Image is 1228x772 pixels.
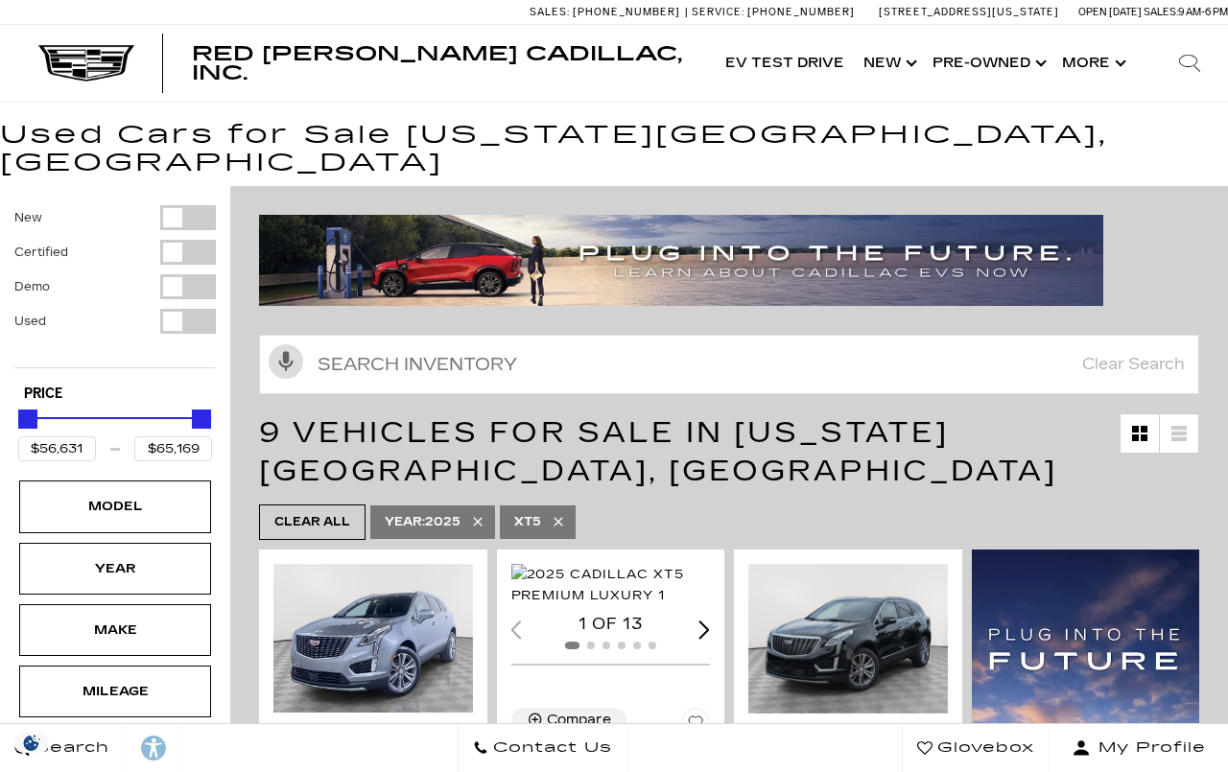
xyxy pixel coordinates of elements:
[1091,735,1206,761] span: My Profile
[1178,6,1228,18] span: 9 AM-6 PM
[902,724,1050,772] a: Glovebox
[18,403,212,461] div: Price
[67,681,163,702] div: Mileage
[274,510,350,534] span: Clear All
[14,208,42,227] label: New
[879,6,1059,18] a: [STREET_ADDRESS][US_STATE]
[14,277,50,296] label: Demo
[692,6,744,18] span: Service:
[514,510,541,534] span: XT5
[18,409,37,429] div: Minimum Price
[385,510,460,534] span: 2025
[1144,6,1178,18] span: Sales:
[511,564,711,606] img: 2025 Cadillac XT5 Premium Luxury 1
[530,6,570,18] span: Sales:
[385,515,425,528] span: Year :
[748,564,948,714] div: 1 / 2
[19,604,211,656] div: MakeMake
[273,564,473,714] div: 1 / 2
[488,735,612,761] span: Contact Us
[67,496,163,517] div: Model
[67,558,163,579] div: Year
[192,44,697,82] a: Red [PERSON_NAME] Cadillac, Inc.
[273,720,473,741] div: 1 of 48
[10,733,54,753] section: Click to Open Cookie Consent Modal
[511,708,626,733] button: Compare Vehicle
[1052,25,1132,102] button: More
[259,415,1057,488] span: 9 Vehicles for Sale in [US_STATE][GEOGRAPHIC_DATA], [GEOGRAPHIC_DATA]
[18,436,96,461] input: Minimum
[14,312,46,331] label: Used
[19,480,211,532] div: ModelModel
[511,614,711,635] div: 1 of 13
[854,25,923,102] a: New
[458,724,627,772] a: Contact Us
[681,708,710,744] button: Save Vehicle
[685,7,860,17] a: Service: [PHONE_NUMBER]
[38,45,134,82] img: Cadillac Dark Logo with Cadillac White Text
[530,7,685,17] a: Sales: [PHONE_NUMBER]
[19,543,211,595] div: YearYear
[269,344,303,379] svg: Click to toggle on voice search
[1078,6,1142,18] span: Open [DATE]
[923,25,1052,102] a: Pre-Owned
[748,720,948,741] div: 1 of 43
[698,620,710,639] div: Next slide
[19,666,211,717] div: MileageMileage
[748,564,948,714] img: 2025 Cadillac XT5 Premium Luxury 1
[192,42,682,84] span: Red [PERSON_NAME] Cadillac, Inc.
[14,243,68,262] label: Certified
[547,712,611,729] div: Compare
[30,735,109,761] span: Search
[14,205,216,367] div: Filter by Vehicle Type
[24,386,206,403] h5: Price
[192,409,211,429] div: Maximum Price
[747,6,855,18] span: [PHONE_NUMBER]
[259,215,1103,305] img: ev-blog-post-banners4
[716,25,854,102] a: EV Test Drive
[933,735,1034,761] span: Glovebox
[511,564,711,606] div: 1 / 2
[273,564,473,714] img: 2025 Cadillac XT5 Premium Luxury 1
[573,6,680,18] span: [PHONE_NUMBER]
[259,335,1199,394] input: Search Inventory
[134,436,212,461] input: Maximum
[10,733,54,753] img: Opt-Out Icon
[67,620,163,641] div: Make
[1050,724,1228,772] button: Open user profile menu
